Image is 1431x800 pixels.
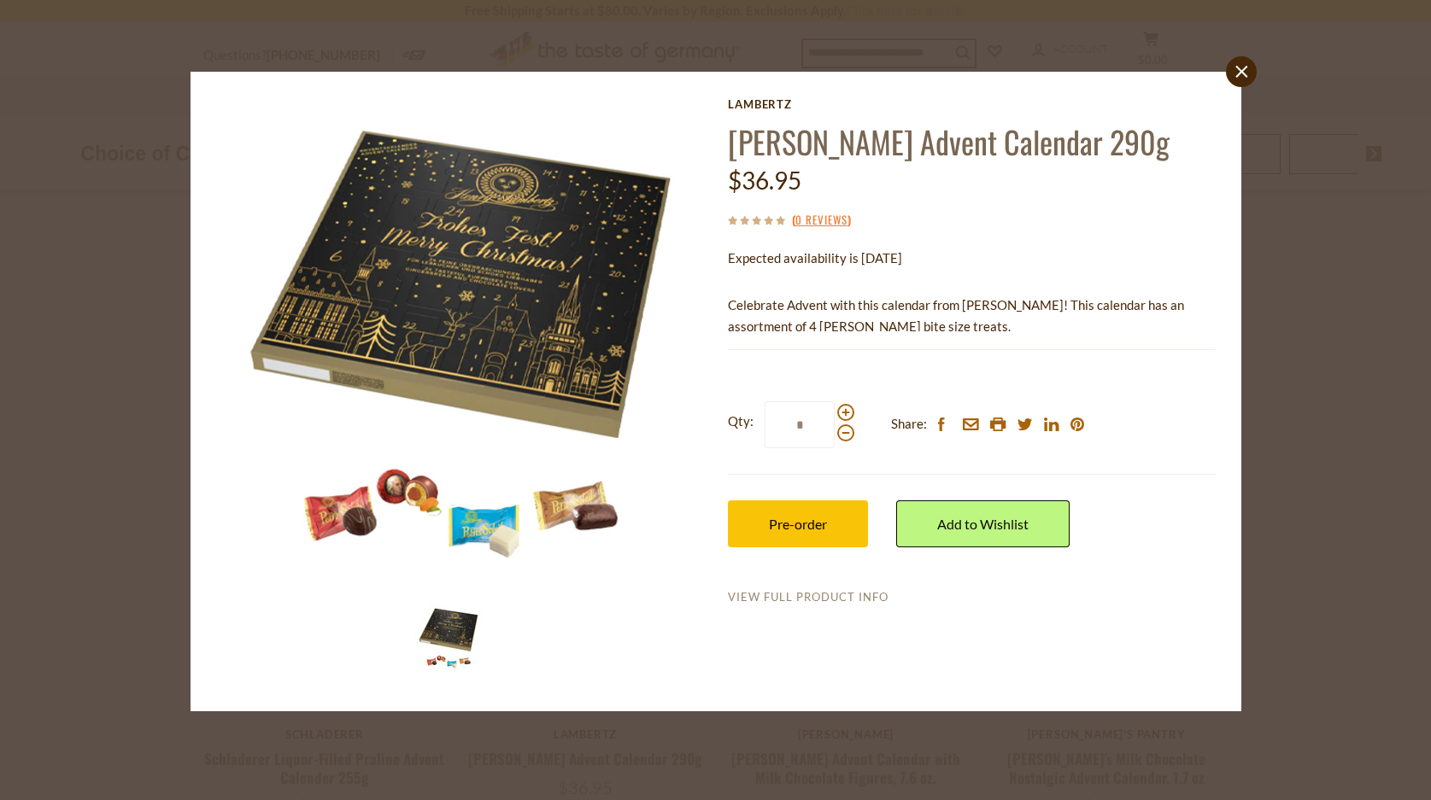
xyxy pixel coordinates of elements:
[728,500,868,547] button: Pre-order
[728,248,1215,269] p: Expected availability is [DATE]
[728,166,801,195] span: $36.95
[216,97,704,585] img: Lambertz Advent Calendar 290g
[728,97,1215,111] a: Lambertz
[728,295,1215,337] p: Celebrate Advent with this calendar from [PERSON_NAME]! This calendar has an assortment of 4 [PER...
[765,401,835,448] input: Qty:
[891,413,927,435] span: Share:
[769,516,827,532] span: Pre-order
[414,604,483,672] img: Lambertz Advent Calendar 290g
[795,211,847,230] a: 0 Reviews
[728,590,889,605] a: View Full Product Info
[792,211,851,228] span: ( )
[728,411,754,432] strong: Qty:
[728,119,1170,164] a: [PERSON_NAME] Advent Calendar 290g
[896,500,1070,547] a: Add to Wishlist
